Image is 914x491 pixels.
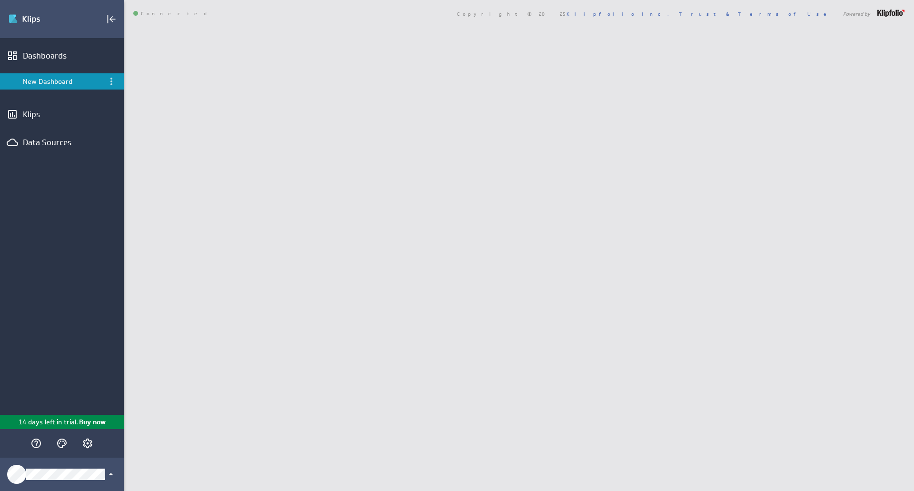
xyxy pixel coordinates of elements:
[8,11,75,27] div: Go to Dashboards
[19,417,78,427] p: 14 days left in trial.
[23,109,101,120] div: Klips
[103,11,119,27] div: Collapse
[79,435,96,451] div: Account and settings
[106,76,117,87] div: Dashboard menu
[566,10,669,17] a: Klipfolio Inc.
[8,11,75,27] img: Klipfolio klips logo
[23,50,101,61] div: Dashboards
[133,11,212,17] span: Connected: ID: dpnc-22 Online: true
[82,438,93,449] svg: Account and settings
[56,438,68,449] svg: Themes
[23,77,102,86] div: New Dashboard
[877,10,904,17] img: logo-footer.png
[28,435,44,451] div: Help
[105,75,118,88] div: Menu
[679,10,833,17] a: Trust & Terms of Use
[457,11,669,16] span: Copyright © 2025
[843,11,870,16] span: Powered by
[106,76,117,87] div: Menu
[54,435,70,451] div: Themes
[78,417,106,427] p: Buy now
[23,137,101,148] div: Data Sources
